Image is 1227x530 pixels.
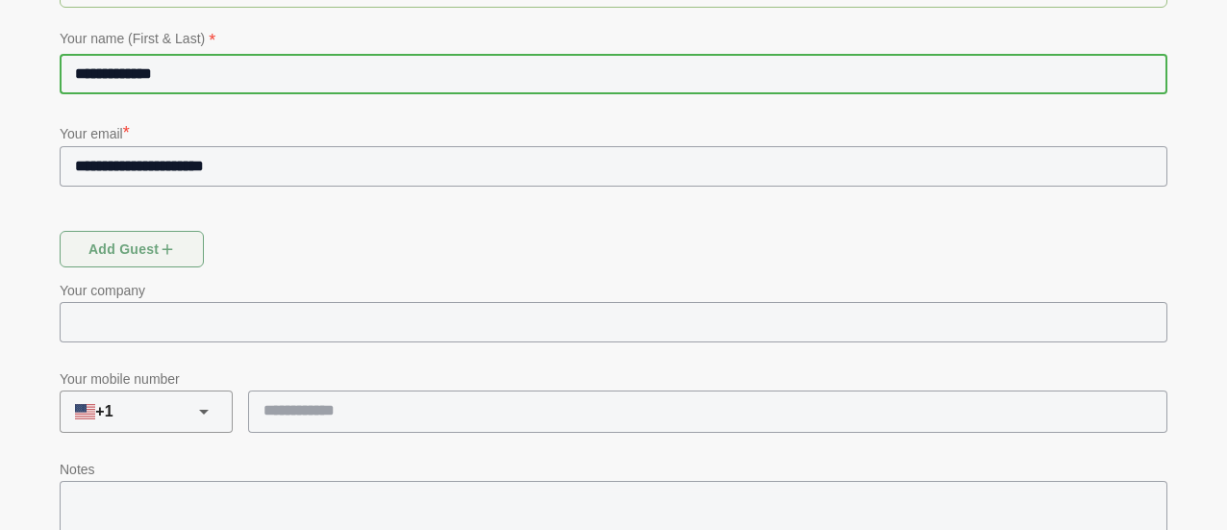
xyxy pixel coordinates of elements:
[60,119,1167,146] p: Your email
[60,367,1167,391] p: Your mobile number
[60,231,204,267] button: Add guest
[88,231,177,267] span: Add guest
[60,458,1167,481] p: Notes
[60,27,1167,54] p: Your name (First & Last)
[60,279,1167,302] p: Your company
